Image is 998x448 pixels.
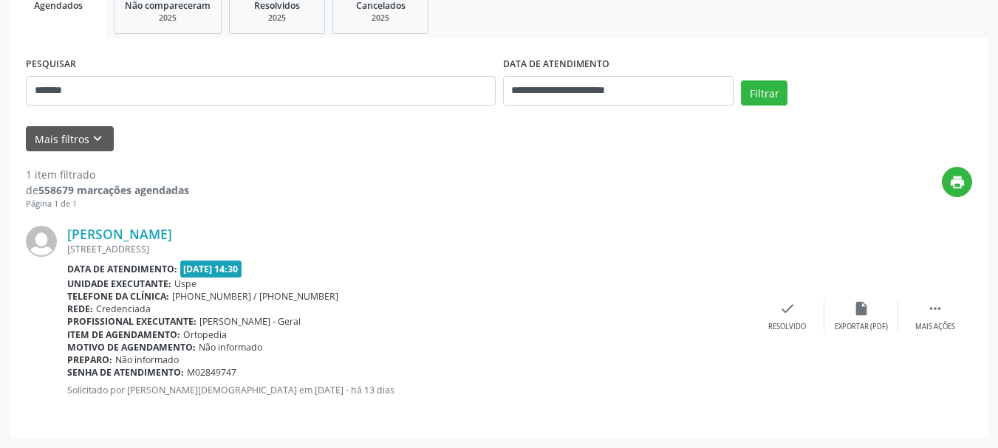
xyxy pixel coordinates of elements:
[67,341,196,354] b: Motivo de agendamento:
[67,226,172,242] a: [PERSON_NAME]
[768,322,806,332] div: Resolvido
[96,303,151,315] span: Credenciada
[26,182,189,198] div: de
[199,315,301,328] span: [PERSON_NAME] - Geral
[67,303,93,315] b: Rede:
[741,80,787,106] button: Filtrar
[779,300,796,317] i: check
[172,290,338,303] span: [PHONE_NUMBER] / [PHONE_NUMBER]
[853,300,869,317] i: insert_drive_file
[927,300,943,317] i: 
[67,263,177,275] b: Data de atendimento:
[187,366,236,379] span: M02849747
[942,167,972,197] button: print
[67,243,751,255] div: [STREET_ADDRESS]
[503,53,609,76] label: DATA DE ATENDIMENTO
[26,198,189,210] div: Página 1 de 1
[26,126,114,152] button: Mais filtroskeyboard_arrow_down
[67,354,112,366] b: Preparo:
[835,322,888,332] div: Exportar (PDF)
[67,315,196,328] b: Profissional executante:
[67,278,171,290] b: Unidade executante:
[115,354,179,366] span: Não informado
[174,278,196,290] span: Uspe
[199,341,262,354] span: Não informado
[26,167,189,182] div: 1 item filtrado
[67,328,180,341] b: Item de agendamento:
[89,131,106,147] i: keyboard_arrow_down
[67,290,169,303] b: Telefone da clínica:
[949,174,965,190] i: print
[38,183,189,197] strong: 558679 marcações agendadas
[26,53,76,76] label: PESQUISAR
[344,13,417,24] div: 2025
[26,226,57,257] img: img
[67,366,184,379] b: Senha de atendimento:
[125,13,211,24] div: 2025
[240,13,314,24] div: 2025
[67,384,751,396] p: Solicitado por [PERSON_NAME][DEMOGRAPHIC_DATA] em [DATE] - há 13 dias
[183,328,227,341] span: Ortopedia
[180,261,242,278] span: [DATE] 14:30
[915,322,955,332] div: Mais ações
